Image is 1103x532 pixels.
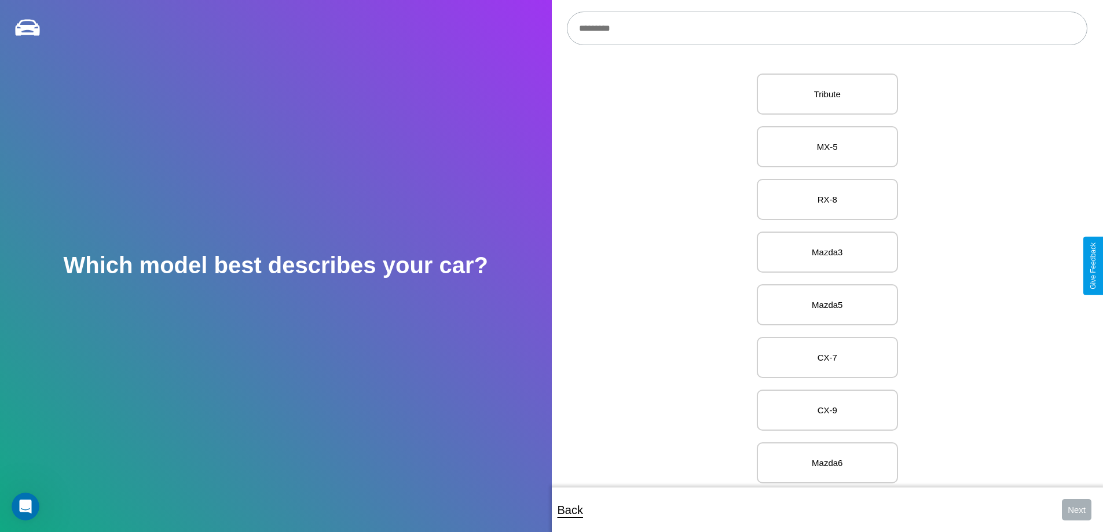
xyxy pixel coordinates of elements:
[1089,243,1097,289] div: Give Feedback
[769,192,885,207] p: RX-8
[769,402,885,418] p: CX-9
[1062,499,1091,520] button: Next
[769,86,885,102] p: Tribute
[769,244,885,260] p: Mazda3
[63,252,488,278] h2: Which model best describes your car?
[769,139,885,155] p: MX-5
[769,350,885,365] p: CX-7
[558,500,583,520] p: Back
[769,455,885,471] p: Mazda6
[769,297,885,313] p: Mazda5
[12,493,39,520] iframe: Intercom live chat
